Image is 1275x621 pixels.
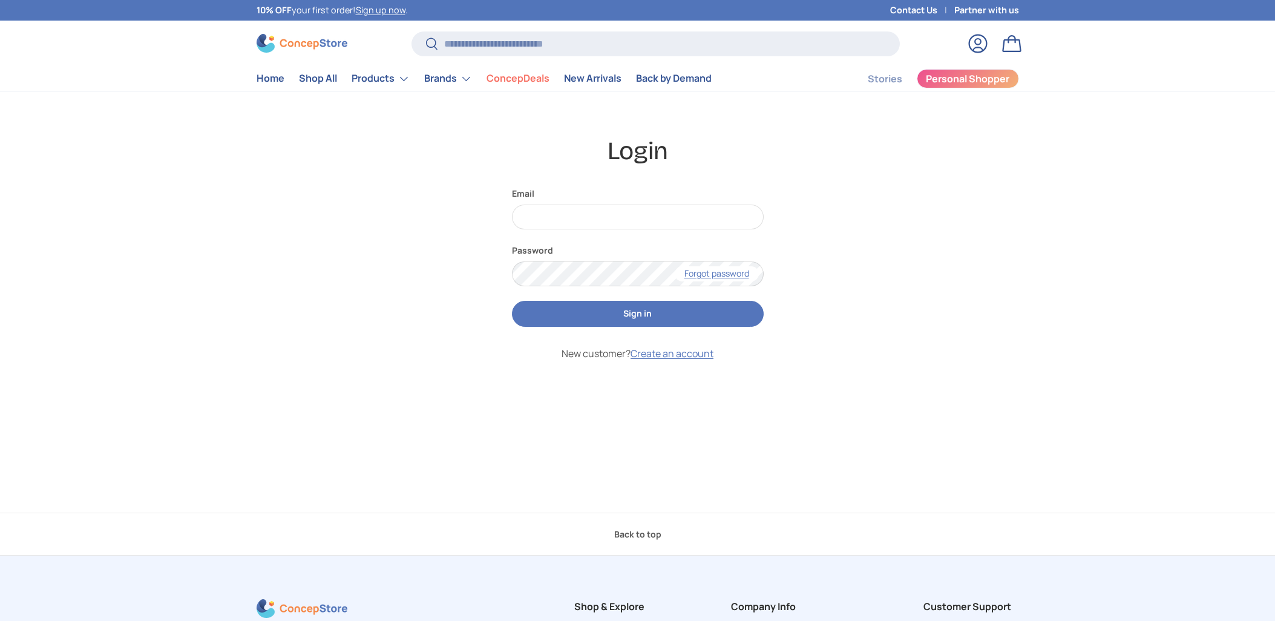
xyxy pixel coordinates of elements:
a: Sign up now [356,4,405,16]
a: Products [352,67,410,91]
a: Personal Shopper [917,69,1019,88]
button: Sign in [512,301,764,327]
strong: 10% OFF [257,4,292,16]
a: Stories [868,67,902,91]
nav: Primary [257,67,712,91]
iframe: Social Login [512,375,764,462]
a: Home [257,67,284,90]
p: New customer? [512,346,764,361]
a: Contact Us [890,4,954,17]
span: Personal Shopper [926,74,1009,84]
h1: Login [257,135,1019,168]
a: Back by Demand [636,67,712,90]
a: New Arrivals [564,67,621,90]
a: Create an account [631,347,713,360]
summary: Brands [417,67,479,91]
label: Email [512,187,764,200]
nav: Secondary [839,67,1019,91]
a: Forgot password [675,266,759,281]
a: Brands [424,67,472,91]
p: your first order! . [257,4,408,17]
label: Password [512,244,764,257]
img: ConcepStore [257,34,347,53]
summary: Products [344,67,417,91]
a: Shop All [299,67,337,90]
a: ConcepDeals [487,67,549,90]
a: Partner with us [954,4,1019,17]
